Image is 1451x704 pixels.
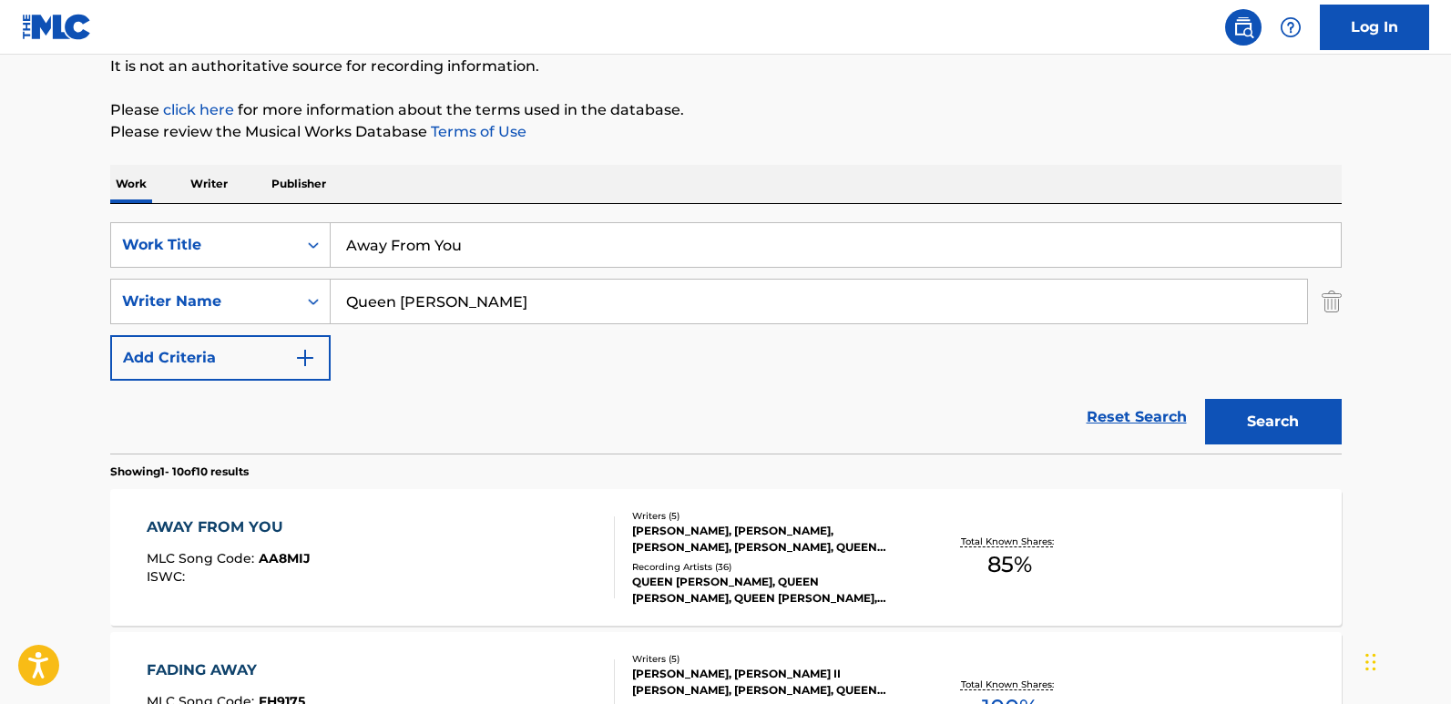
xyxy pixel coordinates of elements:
img: Delete Criterion [1322,279,1342,324]
img: 9d2ae6d4665cec9f34b9.svg [294,347,316,369]
span: 85 % [987,548,1032,581]
a: Log In [1320,5,1429,50]
div: Recording Artists ( 36 ) [632,560,907,574]
p: Total Known Shares: [961,535,1058,548]
a: Reset Search [1078,397,1196,437]
img: help [1280,16,1302,38]
a: Public Search [1225,9,1262,46]
div: Writer Name [122,291,286,312]
span: AA8MIJ [259,550,311,566]
a: Terms of Use [427,123,526,140]
div: Writers ( 5 ) [632,652,907,666]
p: Publisher [266,165,332,203]
div: QUEEN [PERSON_NAME], QUEEN [PERSON_NAME], QUEEN [PERSON_NAME], QUEEN [PERSON_NAME], QUEEN [PERSON... [632,574,907,607]
p: Total Known Shares: [961,678,1058,691]
img: MLC Logo [22,14,92,40]
a: AWAY FROM YOUMLC Song Code:AA8MIJISWC:Writers (5)[PERSON_NAME], [PERSON_NAME], [PERSON_NAME], [PE... [110,489,1342,626]
form: Search Form [110,222,1342,454]
p: Showing 1 - 10 of 10 results [110,464,249,480]
div: Work Title [122,234,286,256]
div: Writers ( 5 ) [632,509,907,523]
p: Work [110,165,152,203]
iframe: Chat Widget [1360,617,1451,704]
p: Please review the Musical Works Database [110,121,1342,143]
img: search [1232,16,1254,38]
p: It is not an authoritative source for recording information. [110,56,1342,77]
div: FADING AWAY [147,659,305,681]
p: Writer [185,165,233,203]
div: [PERSON_NAME], [PERSON_NAME] II [PERSON_NAME], [PERSON_NAME], QUEEN NAIJA BULLS, [PERSON_NAME] [P... [632,666,907,699]
span: ISWC : [147,568,189,585]
a: click here [163,101,234,118]
span: MLC Song Code : [147,550,259,566]
div: [PERSON_NAME], [PERSON_NAME], [PERSON_NAME], [PERSON_NAME], QUEEN NAIJA BULLS [632,523,907,556]
div: Help [1272,9,1309,46]
button: Search [1205,399,1342,444]
p: Please for more information about the terms used in the database. [110,99,1342,121]
div: Drag [1365,635,1376,689]
button: Add Criteria [110,335,331,381]
div: AWAY FROM YOU [147,516,311,538]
